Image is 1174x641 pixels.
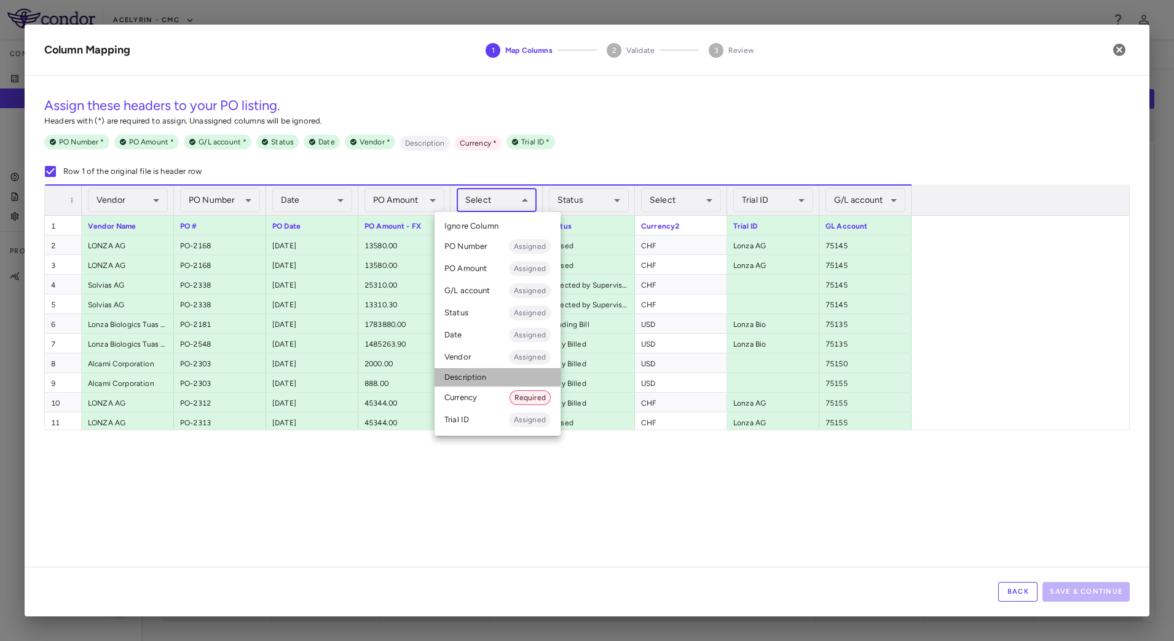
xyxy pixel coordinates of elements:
span: Assigned [509,414,551,425]
li: Vendor [435,346,561,368]
li: PO Amount [435,258,561,280]
span: Assigned [509,307,551,318]
li: Currency [435,387,561,409]
li: PO Number [435,235,561,258]
span: Assigned [509,241,551,252]
span: Ignore Column [444,221,498,232]
li: Trial ID [435,409,561,431]
span: Assigned [509,329,551,340]
span: Assigned [509,352,551,363]
li: G/L account [435,280,561,302]
li: Status [435,302,561,324]
li: Description [435,368,561,387]
span: Assigned [509,263,551,274]
span: Required [510,392,550,403]
li: Date [435,324,561,346]
span: Assigned [509,285,551,296]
